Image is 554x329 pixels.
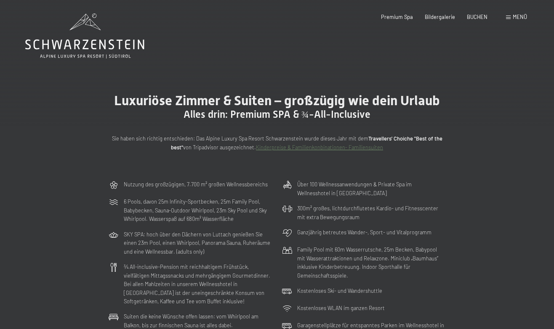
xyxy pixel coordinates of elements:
[114,93,440,109] span: Luxuriöse Zimmer & Suiten – großzügig wie dein Urlaub
[124,263,272,305] p: ¾ All-inclusive-Pension mit reichhaltigem Frühstück, vielfältigen Mittagssnacks und mehrgängigem ...
[124,197,272,223] p: 6 Pools, davon 25m Infinity-Sportbecken, 25m Family Pool, Babybecken, Sauna-Outdoor Whirlpool, 23...
[256,144,383,151] a: Kinderpreise & Familienkonbinationen- Familiensuiten
[297,228,431,236] p: Ganzjährig betreutes Wander-, Sport- und Vitalprogramm
[124,180,268,188] p: Nutzung des großzügigen, 7.700 m² großen Wellnessbereichs
[171,135,442,150] strong: Travellers' Choiche "Best of the best"
[297,304,385,312] p: Kostenloses WLAN im ganzen Resort
[381,13,413,20] a: Premium Spa
[297,287,382,295] p: Kostenloses Ski- und Wandershuttle
[467,13,487,20] a: BUCHEN
[124,230,272,256] p: SKY SPA: hoch über den Dächern von Luttach genießen Sie einen 23m Pool, einen Whirlpool, Panorama...
[184,109,370,120] span: Alles drin: Premium SPA & ¾-All-Inclusive
[425,13,455,20] a: Bildergalerie
[109,134,445,151] p: Sie haben sich richtig entschieden: Das Alpine Luxury Spa Resort Schwarzenstein wurde dieses Jahr...
[513,13,527,20] span: Menü
[297,245,445,280] p: Family Pool mit 60m Wasserrutsche, 25m Becken, Babypool mit Wasserattraktionen und Relaxzone. Min...
[297,204,445,221] p: 300m² großes, lichtdurchflutetes Kardio- und Fitnesscenter mit extra Bewegungsraum
[297,180,445,197] p: Über 100 Wellnessanwendungen & Private Spa im Wellnesshotel in [GEOGRAPHIC_DATA]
